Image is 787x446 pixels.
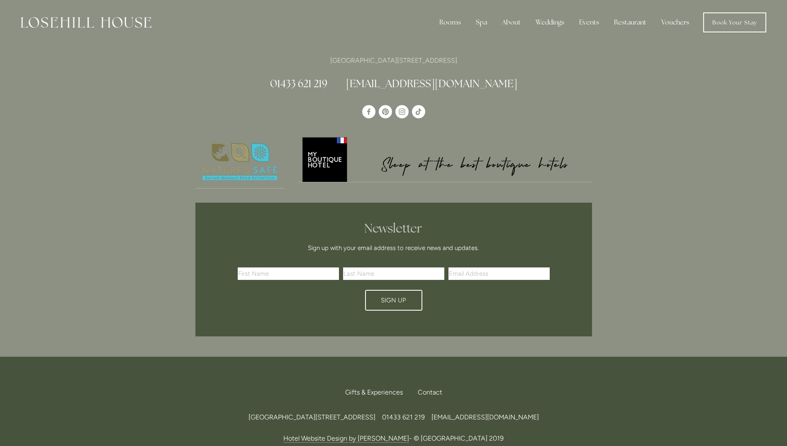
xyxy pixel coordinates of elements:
[343,267,444,280] input: Last Name
[411,383,442,402] div: Contact
[238,267,339,280] input: First Name
[345,383,409,402] a: Gifts & Experiences
[703,12,766,32] a: Book Your Stay
[448,267,550,280] input: Email Address
[195,55,592,66] p: [GEOGRAPHIC_DATA][STREET_ADDRESS]
[195,136,284,188] img: Nature's Safe - Logo
[607,14,653,31] div: Restaurant
[21,17,151,28] img: Losehill House
[381,297,406,304] span: Sign Up
[346,77,517,90] a: [EMAIL_ADDRESS][DOMAIN_NAME]
[495,14,527,31] div: About
[195,433,592,444] p: - © [GEOGRAPHIC_DATA] 2019
[395,105,409,118] a: Instagram
[249,413,375,421] span: [GEOGRAPHIC_DATA][STREET_ADDRESS]
[270,77,327,90] a: 01433 621 219
[241,243,547,253] p: Sign up with your email address to receive news and updates.
[345,388,403,396] span: Gifts & Experiences
[431,413,539,421] a: [EMAIL_ADDRESS][DOMAIN_NAME]
[469,14,494,31] div: Spa
[412,105,425,118] a: TikTok
[362,105,375,118] a: Losehill House Hotel & Spa
[379,105,392,118] a: Pinterest
[655,14,696,31] a: Vouchers
[298,136,592,182] img: My Boutique Hotel - Logo
[573,14,606,31] div: Events
[241,221,547,236] h2: Newsletter
[283,434,409,443] a: Hotel Website Design by [PERSON_NAME]
[433,14,468,31] div: Rooms
[365,290,422,311] button: Sign Up
[382,413,425,421] span: 01433 621 219
[529,14,571,31] div: Weddings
